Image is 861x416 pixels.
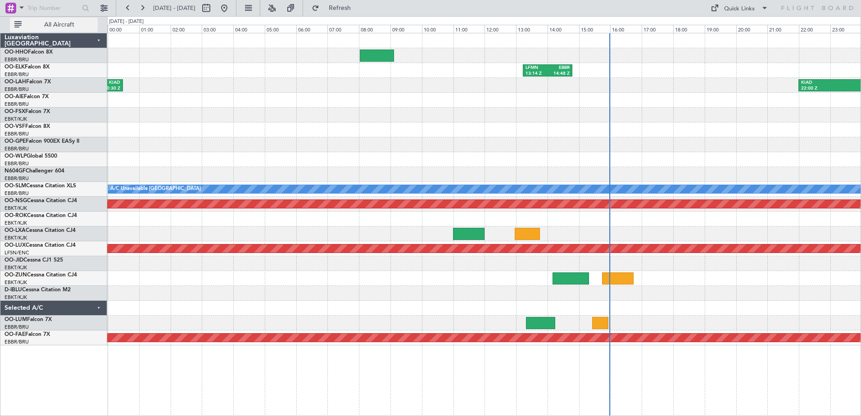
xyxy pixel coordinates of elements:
a: EBBR/BRU [5,160,29,167]
a: EBBR/BRU [5,86,29,93]
a: EBKT/KJK [5,264,27,271]
a: EBBR/BRU [5,145,29,152]
span: OO-HHO [5,50,28,55]
span: OO-SLM [5,183,26,189]
div: 02:00 [171,25,202,33]
a: OO-SLMCessna Citation XLS [5,183,76,189]
div: 13:00 [516,25,548,33]
div: Quick Links [724,5,755,14]
span: All Aircraft [23,22,95,28]
span: OO-FSX [5,109,25,114]
a: OO-WLPGlobal 5500 [5,154,57,159]
div: 15:00 [579,25,611,33]
span: OO-WLP [5,154,27,159]
div: LFMN [526,65,548,71]
span: OO-LUX [5,243,26,248]
div: 05:00 [265,25,296,33]
a: LFSN/ENC [5,249,29,256]
div: 03:00 [202,25,233,33]
div: 10:00 [422,25,453,33]
a: OO-JIDCessna CJ1 525 [5,258,63,263]
div: 06:00 [296,25,328,33]
span: Refresh [321,5,359,11]
a: EBKT/KJK [5,279,27,286]
a: OO-LUMFalcon 7X [5,317,52,322]
span: OO-NSG [5,198,27,203]
a: OO-GPEFalcon 900EX EASy II [5,139,79,144]
div: 19:00 [705,25,736,33]
a: OO-ROKCessna Citation CJ4 [5,213,77,218]
div: 07:00 [327,25,359,33]
button: Quick Links [706,1,773,15]
span: OO-ROK [5,213,27,218]
span: OO-JID [5,258,23,263]
div: 01:00 [139,25,171,33]
button: All Aircraft [10,18,98,32]
a: OO-FSXFalcon 7X [5,109,50,114]
span: N604GF [5,168,26,174]
span: OO-ELK [5,64,25,70]
div: A/C Unavailable [GEOGRAPHIC_DATA] [110,182,201,196]
span: OO-FAE [5,332,25,337]
button: Refresh [308,1,362,15]
a: EBKT/KJK [5,294,27,301]
a: OO-ELKFalcon 8X [5,64,50,70]
a: OO-LAHFalcon 7X [5,79,51,85]
span: OO-AIE [5,94,24,99]
div: 18:00 [673,25,705,33]
div: 14:00 [548,25,579,33]
span: OO-ZUN [5,272,27,278]
a: D-IBLUCessna Citation M2 [5,287,71,293]
a: OO-HHOFalcon 8X [5,50,53,55]
a: EBKT/KJK [5,205,27,212]
div: 20:00 [736,25,768,33]
div: 21:00 [767,25,799,33]
a: OO-ZUNCessna Citation CJ4 [5,272,77,278]
a: EBBR/BRU [5,71,29,78]
a: EBBR/BRU [5,190,29,197]
a: OO-LUXCessna Citation CJ4 [5,243,76,248]
a: EBBR/BRU [5,56,29,63]
a: EBBR/BRU [5,175,29,182]
div: 17:00 [642,25,673,33]
div: 11:00 [453,25,485,33]
div: 12:00 [485,25,516,33]
div: 22:00 [799,25,830,33]
div: 16:00 [610,25,642,33]
a: EBKT/KJK [5,235,27,241]
span: OO-LUM [5,317,27,322]
span: OO-LAH [5,79,26,85]
a: EBBR/BRU [5,131,29,137]
div: [DATE] - [DATE] [109,18,144,26]
span: OO-LXA [5,228,26,233]
span: [DATE] - [DATE] [153,4,195,12]
input: Trip Number [27,1,79,15]
a: N604GFChallenger 604 [5,168,64,174]
a: EBBR/BRU [5,324,29,330]
a: EBKT/KJK [5,220,27,226]
span: OO-VSF [5,124,25,129]
a: EBBR/BRU [5,101,29,108]
span: OO-GPE [5,139,26,144]
a: EBBR/BRU [5,339,29,345]
div: 04:00 [233,25,265,33]
div: 13:14 Z [526,71,548,77]
a: EBKT/KJK [5,116,27,122]
div: 00:00 [108,25,139,33]
div: 09:00 [390,25,422,33]
a: OO-NSGCessna Citation CJ4 [5,198,77,203]
a: OO-AIEFalcon 7X [5,94,49,99]
div: EBBR [548,65,570,71]
div: 08:00 [359,25,390,33]
a: OO-FAEFalcon 7X [5,332,50,337]
div: 14:48 Z [548,71,570,77]
a: OO-VSFFalcon 8X [5,124,50,129]
span: D-IBLU [5,287,22,293]
a: OO-LXACessna Citation CJ4 [5,228,76,233]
